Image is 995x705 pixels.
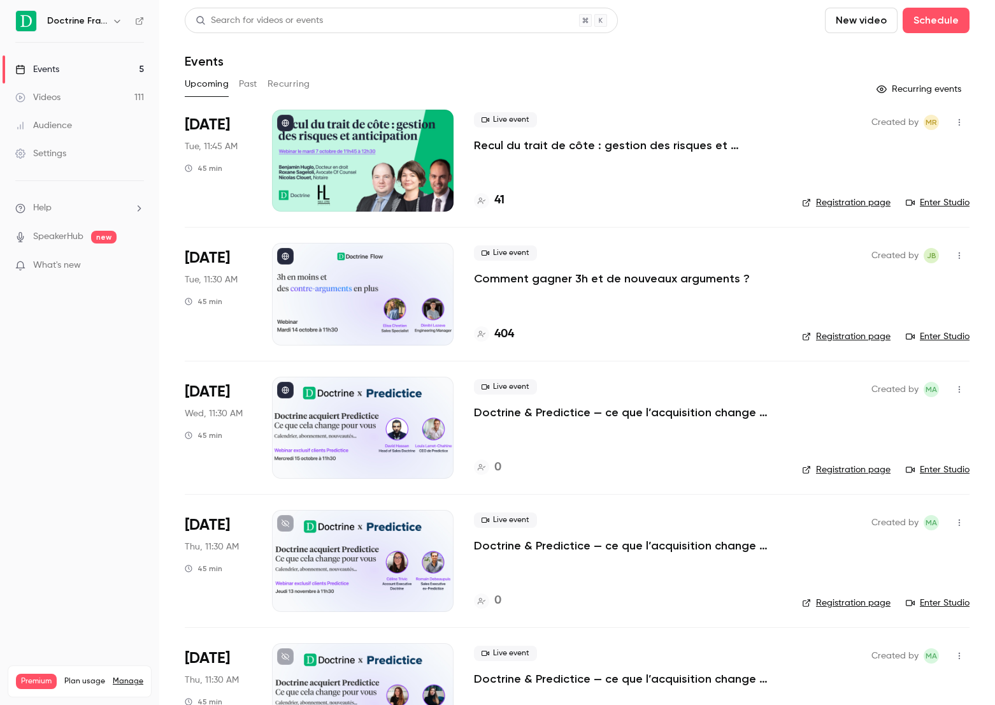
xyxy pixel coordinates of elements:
span: [DATE] [185,648,230,669]
button: New video [825,8,898,33]
span: Live event [474,646,537,661]
span: Created by [871,648,919,664]
span: Created by [871,515,919,530]
h4: 0 [494,459,501,476]
a: Registration page [802,463,891,476]
button: Upcoming [185,74,229,94]
span: Wed, 11:30 AM [185,407,243,420]
a: Registration page [802,330,891,343]
a: 0 [474,592,501,609]
button: Schedule [903,8,970,33]
span: Live event [474,245,537,261]
span: Live event [474,379,537,395]
a: 404 [474,326,514,343]
span: MA [926,648,937,664]
span: Thu, 11:30 AM [185,541,239,553]
span: MA [926,382,937,397]
span: Help [33,201,52,215]
span: Live event [474,112,537,127]
span: [DATE] [185,515,230,535]
span: JB [927,248,936,263]
span: [DATE] [185,248,230,268]
div: Events [15,63,59,76]
div: Settings [15,147,66,160]
h1: Events [185,54,224,69]
a: Enter Studio [906,463,970,476]
span: Tue, 11:30 AM [185,273,238,286]
a: Enter Studio [906,597,970,609]
a: Doctrine & Predictice — ce que l’acquisition change pour vous - Session 3 [474,671,782,687]
a: SpeakerHub [33,230,83,243]
div: Nov 13 Thu, 11:30 AM (Europe/Paris) [185,510,252,612]
div: Audience [15,119,72,132]
button: Recurring [268,74,310,94]
a: Doctrine & Predictice — ce que l’acquisition change pour vous - Session 2 [474,538,782,553]
span: Created by [871,115,919,130]
h4: 404 [494,326,514,343]
span: Created by [871,248,919,263]
a: Enter Studio [906,330,970,343]
iframe: Noticeable Trigger [129,260,144,272]
span: [DATE] [185,382,230,402]
span: Created by [871,382,919,397]
h4: 0 [494,592,501,609]
div: 45 min [185,430,222,440]
div: Videos [15,91,61,104]
span: [DATE] [185,115,230,135]
h6: Doctrine France [47,15,107,27]
div: 45 min [185,563,222,574]
a: 0 [474,459,501,476]
span: MR [926,115,937,130]
a: Registration page [802,196,891,209]
img: Doctrine France [16,11,36,31]
span: Premium [16,674,57,689]
span: new [91,231,117,243]
span: Marie Agard [924,515,939,530]
a: Registration page [802,597,891,609]
a: 41 [474,192,505,209]
a: Recul du trait de côte : gestion des risques et anticipation [474,138,782,153]
li: help-dropdown-opener [15,201,144,215]
span: Marie Agard [924,382,939,397]
a: Comment gagner 3h et de nouveaux arguments ? [474,271,750,286]
div: Oct 7 Tue, 11:45 AM (Europe/Paris) [185,110,252,212]
a: Doctrine & Predictice — ce que l’acquisition change pour vous - Session 1 [474,405,782,420]
span: MA [926,515,937,530]
div: Oct 15 Wed, 11:30 AM (Europe/Paris) [185,377,252,479]
span: Thu, 11:30 AM [185,674,239,687]
div: 45 min [185,296,222,307]
span: Justine Burel [924,248,939,263]
div: Oct 14 Tue, 11:30 AM (Europe/Paris) [185,243,252,345]
span: Live event [474,512,537,528]
span: Plan usage [64,676,105,687]
span: Marguerite Rubin de Cervens [924,115,939,130]
div: 45 min [185,163,222,173]
h4: 41 [494,192,505,209]
span: Tue, 11:45 AM [185,140,238,153]
button: Recurring events [871,79,970,99]
a: Enter Studio [906,196,970,209]
span: Marie Agard [924,648,939,664]
div: Search for videos or events [196,14,323,27]
a: Manage [113,676,143,687]
button: Past [239,74,257,94]
span: What's new [33,259,81,272]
